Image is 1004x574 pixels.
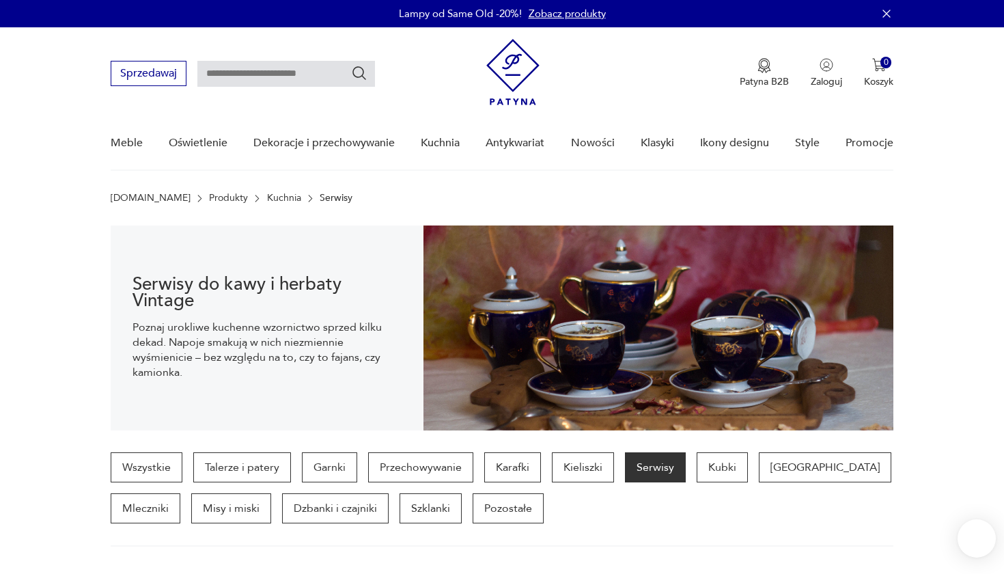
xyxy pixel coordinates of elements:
[191,493,271,523] a: Misy i miski
[111,493,180,523] a: Mleczniki
[421,117,460,169] a: Kuchnia
[253,117,395,169] a: Dekoracje i przechowywanie
[400,493,462,523] a: Szklanki
[169,117,227,169] a: Oświetlenie
[209,193,248,204] a: Produkty
[571,117,615,169] a: Nowości
[320,193,352,204] p: Serwisy
[958,519,996,558] iframe: Smartsupp widget button
[302,452,357,482] a: Garnki
[700,117,769,169] a: Ikony designu
[282,493,389,523] a: Dzbanki i czajniki
[625,452,686,482] a: Serwisy
[820,58,833,72] img: Ikonka użytkownika
[267,193,301,204] a: Kuchnia
[473,493,544,523] a: Pozostałe
[486,39,540,105] img: Patyna - sklep z meblami i dekoracjami vintage
[399,7,522,20] p: Lampy od Same Old -20%!
[811,58,842,88] button: Zaloguj
[759,452,891,482] a: [GEOGRAPHIC_DATA]
[111,452,182,482] a: Wszystkie
[846,117,893,169] a: Promocje
[864,58,893,88] button: 0Koszyk
[740,58,789,88] button: Patyna B2B
[811,75,842,88] p: Zaloguj
[697,452,748,482] a: Kubki
[133,276,402,309] h1: Serwisy do kawy i herbaty Vintage
[740,75,789,88] p: Patyna B2B
[368,452,473,482] a: Przechowywanie
[757,58,771,73] img: Ikona medalu
[484,452,541,482] a: Karafki
[872,58,886,72] img: Ikona koszyka
[111,117,143,169] a: Meble
[641,117,674,169] a: Klasyki
[880,57,892,68] div: 0
[111,70,186,79] a: Sprzedawaj
[795,117,820,169] a: Style
[111,61,186,86] button: Sprzedawaj
[111,193,191,204] a: [DOMAIN_NAME]
[486,117,544,169] a: Antykwariat
[529,7,606,20] a: Zobacz produkty
[351,65,367,81] button: Szukaj
[193,452,291,482] a: Talerze i patery
[552,452,614,482] a: Kieliszki
[133,320,402,380] p: Poznaj urokliwe kuchenne wzornictwo sprzed kilku dekad. Napoje smakują w nich niezmiennie wyśmien...
[423,225,893,430] img: 6c3219ab6e0285d0a5357e1c40c362de.jpg
[864,75,893,88] p: Koszyk
[740,58,789,88] a: Ikona medaluPatyna B2B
